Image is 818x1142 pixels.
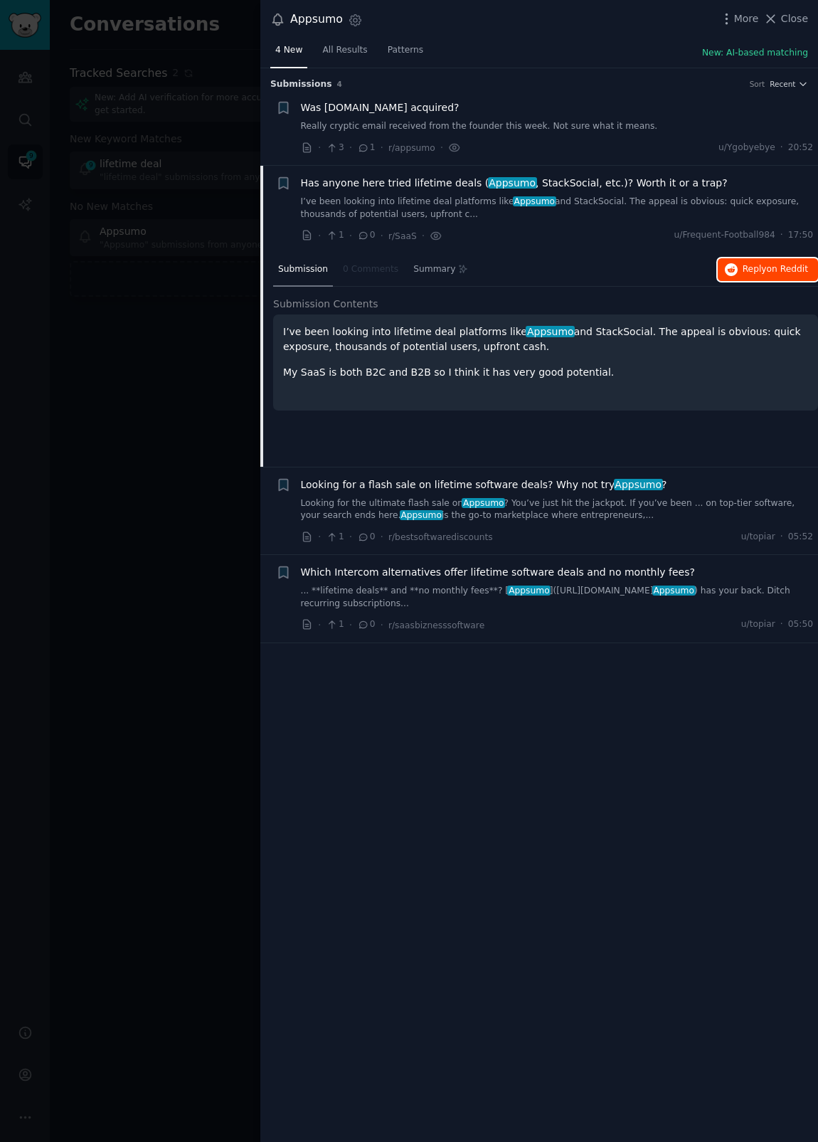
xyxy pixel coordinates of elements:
p: I’ve been looking into lifetime deal platforms like and StackSocial. The appeal is obvious: quick... [283,324,808,354]
button: Replyon Reddit [718,258,818,281]
span: Appsumo [614,479,663,490]
span: · [440,140,443,155]
span: 1 [326,229,344,242]
span: Submission s [270,78,332,91]
a: Looking for the ultimate flash sale onAppsumo? You’ve just hit the jackpot. If you’ve been ... on... [301,497,814,522]
span: r/appsumo [388,143,435,153]
span: Appsumo [400,510,443,520]
span: 1 [326,531,344,544]
span: Appsumo [513,196,556,206]
span: Recent [770,79,795,89]
span: · [318,228,321,243]
span: Appsumo [652,586,696,596]
span: u/Frequent-Football984 [674,229,775,242]
div: Sort [750,79,765,89]
span: Looking for a flash sale on lifetime software deals? Why not try ? [301,477,667,492]
span: 05:50 [788,618,813,631]
span: Reply [743,263,808,276]
span: u/topiar [741,531,775,544]
a: I’ve been looking into lifetime deal platforms likeAppsumoand StackSocial. The appeal is obvious:... [301,196,814,221]
span: Close [781,11,808,26]
span: 05:52 [788,531,813,544]
span: Appsumo [507,586,551,596]
span: · [780,142,783,154]
span: · [318,618,321,633]
span: · [381,228,383,243]
span: · [318,529,321,544]
span: 4 New [275,44,302,57]
div: Appsumo [290,11,343,28]
span: · [349,140,352,155]
span: Submission [278,263,328,276]
span: Appsumo [462,498,505,508]
span: u/topiar [741,618,775,631]
span: 1 [326,618,344,631]
span: · [381,140,383,155]
span: All Results [322,44,367,57]
a: ... **lifetime deals** and **no monthly fees**? [Appsumo]([URL][DOMAIN_NAME]Appsumo) has your bac... [301,585,814,610]
span: on Reddit [767,264,808,274]
span: · [349,529,352,544]
span: 1 [357,142,375,154]
span: 0 [357,618,375,631]
span: · [780,531,783,544]
span: Has anyone here tried lifetime deals ( , StackSocial, etc.)? Worth it or a trap? [301,176,728,191]
span: More [734,11,759,26]
button: Recent [770,79,808,89]
span: u/Ygobyebye [718,142,775,154]
span: r/saasbiznesssoftware [388,620,484,630]
span: 4 [337,80,342,88]
span: · [780,229,783,242]
a: Patterns [383,39,428,68]
a: Looking for a flash sale on lifetime software deals? Why not tryAppsumo? [301,477,667,492]
button: Close [763,11,808,26]
span: Patterns [388,44,423,57]
span: · [349,228,352,243]
span: Appsumo [488,177,537,189]
button: More [719,11,759,26]
span: 0 [357,229,375,242]
a: Which Intercom alternatives offer lifetime software deals and no monthly fees? [301,565,695,580]
span: · [318,140,321,155]
button: New: AI-based matching [702,47,808,60]
span: 3 [326,142,344,154]
span: · [381,618,383,633]
a: Was [DOMAIN_NAME] acquired? [301,100,460,115]
span: 20:52 [788,142,813,154]
span: 17:50 [788,229,813,242]
a: 4 New [270,39,307,68]
a: Has anyone here tried lifetime deals (Appsumo, StackSocial, etc.)? Worth it or a trap? [301,176,728,191]
span: Summary [413,263,455,276]
span: 0 [357,531,375,544]
span: · [349,618,352,633]
p: My SaaS is both B2C and B2B so I think it has very good potential. [283,365,808,380]
span: · [381,529,383,544]
span: Submission Contents [273,297,378,312]
span: Appsumo [526,326,575,337]
a: Really cryptic email received from the founder this week. Not sure what it means. [301,120,814,133]
span: · [422,228,425,243]
span: r/SaaS [388,231,417,241]
span: r/bestsoftwarediscounts [388,532,493,542]
span: · [780,618,783,631]
a: All Results [317,39,372,68]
